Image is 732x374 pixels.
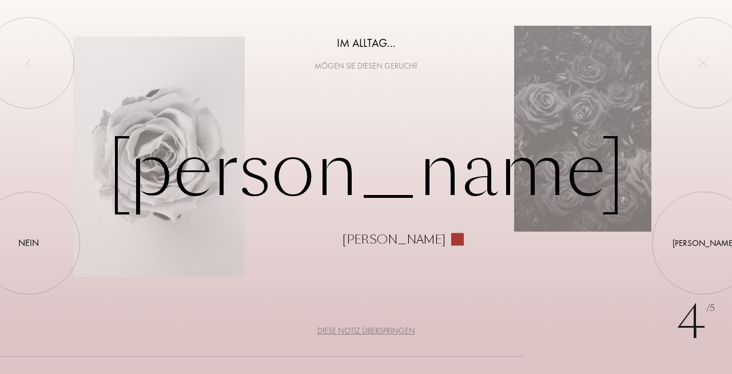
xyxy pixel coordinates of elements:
div: Nein [18,236,39,250]
img: left_onboard.svg [24,58,33,67]
div: Diese Notiz überspringen [317,325,415,337]
div: [PERSON_NAME] [343,233,445,246]
div: 4 [677,288,715,357]
img: quit_onboard.svg [699,58,708,67]
span: /5 [706,302,715,315]
div: [PERSON_NAME] [73,129,659,246]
